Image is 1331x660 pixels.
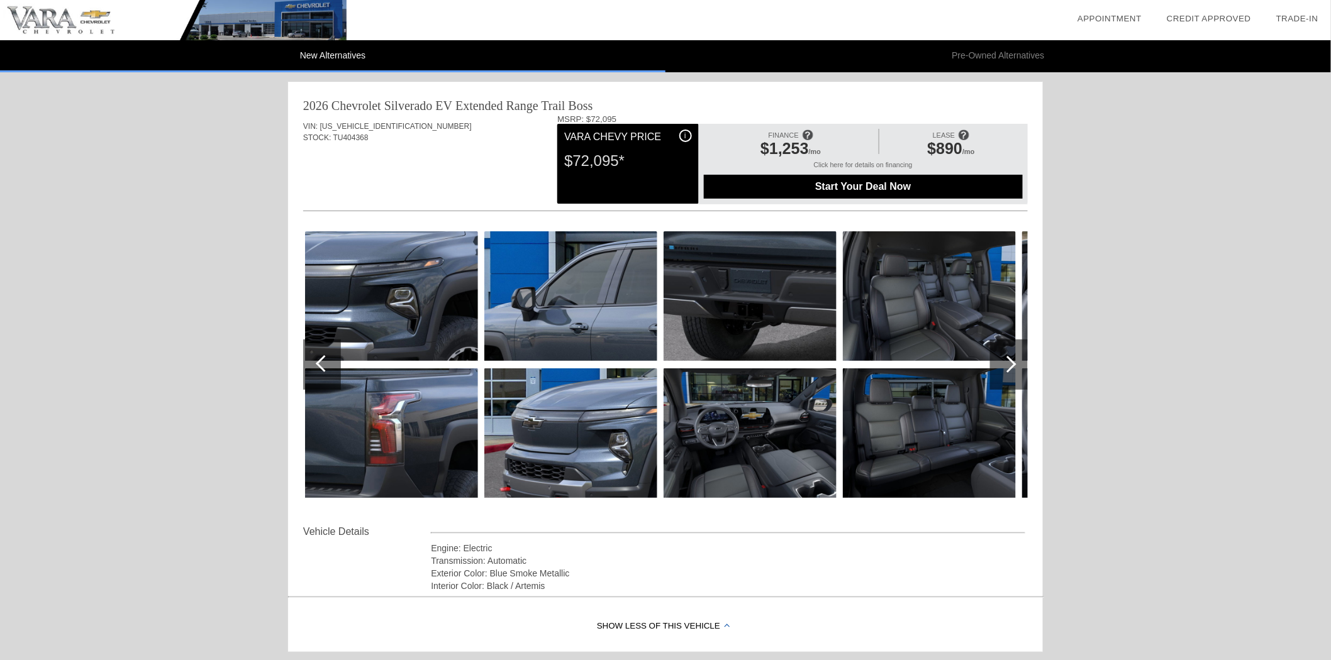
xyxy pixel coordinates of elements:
img: image.aspx [305,368,478,498]
span: [US_VEHICLE_IDENTIFICATION_NUMBER] [320,122,472,131]
div: $72,095* [564,145,691,177]
span: Start Your Deal Now [720,181,1007,192]
img: image.aspx [484,368,657,498]
span: TU404368 [333,133,369,142]
div: Show Less of this Vehicle [288,602,1043,652]
div: /mo [886,140,1016,161]
span: $1,253 [760,140,808,157]
span: VIN: [303,122,318,131]
span: $890 [928,140,963,157]
div: Interior Color: Black / Artemis [431,580,1025,592]
span: STOCK: [303,133,331,142]
img: image.aspx [843,231,1016,361]
div: Quoted on [DATE] 10:56:36 AM [303,173,1028,194]
div: MSRP: $72,095 [557,114,1028,124]
div: Transmission: Automatic [431,554,1025,567]
a: Appointment [1078,14,1142,23]
div: Vara Chevy Price [564,129,691,145]
img: image.aspx [1022,231,1195,361]
div: Exterior Color: Blue Smoke Metallic [431,567,1025,580]
img: image.aspx [843,368,1016,498]
span: FINANCE [769,131,799,139]
img: image.aspx [664,368,837,498]
div: 2026 Chevrolet Silverado EV [303,97,452,114]
img: image.aspx [664,231,837,361]
div: Click here for details on financing [704,161,1023,175]
a: Credit Approved [1167,14,1251,23]
img: image.aspx [484,231,657,361]
div: Engine: Electric [431,542,1025,554]
li: Pre-Owned Alternatives [665,40,1331,72]
img: image.aspx [1022,368,1195,498]
img: image.aspx [305,231,478,361]
a: Trade-In [1276,14,1318,23]
div: Extended Range Trail Boss [455,97,593,114]
div: /mo [710,140,872,161]
div: i [679,129,692,142]
div: Vehicle Details [303,524,431,539]
span: LEASE [933,131,955,139]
